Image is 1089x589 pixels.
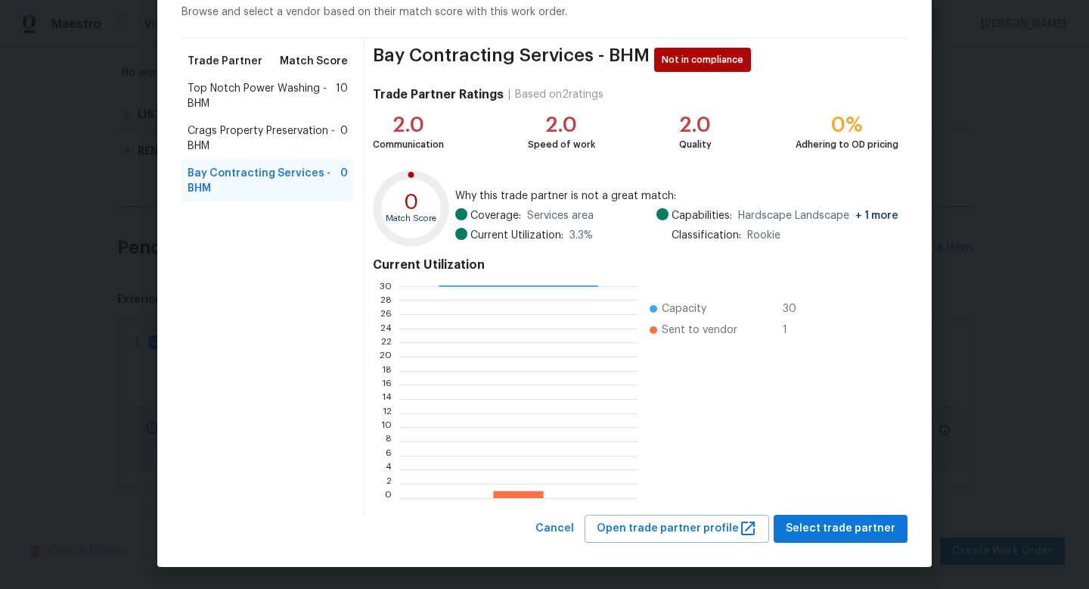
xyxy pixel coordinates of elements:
[373,137,444,152] div: Communication
[455,189,898,204] span: Why this trade partner is not a great match:
[528,117,595,132] div: 2.0
[529,515,580,543] button: Cancel
[385,494,392,503] text: 0
[188,123,340,154] span: Crags Property Preservation - BHM
[738,208,898,223] span: Hardscape Landscape
[786,519,895,538] span: Select trade partner
[855,210,898,221] span: + 1 more
[679,117,712,132] div: 2.0
[470,228,563,243] span: Current Utilization:
[373,257,898,273] h4: Current Utilization
[336,81,348,111] span: 10
[672,228,741,243] span: Classification:
[188,166,340,196] span: Bay Contracting Services - BHM
[783,301,807,316] span: 30
[382,366,392,376] text: 18
[662,323,737,338] span: Sent to vendor
[404,192,419,213] text: 0
[535,519,574,538] span: Cancel
[679,137,712,152] div: Quality
[373,48,650,72] span: Bay Contracting Services - BHM
[188,81,336,111] span: Top Notch Power Washing - BHM
[504,87,515,102] div: |
[380,352,392,361] text: 20
[380,295,392,304] text: 28
[386,214,436,223] text: Match Score
[280,54,348,69] span: Match Score
[373,117,444,132] div: 2.0
[796,137,898,152] div: Adhering to OD pricing
[381,338,392,347] text: 22
[340,166,348,196] span: 0
[585,515,769,543] button: Open trade partner profile
[386,437,392,446] text: 8
[774,515,907,543] button: Select trade partner
[380,324,392,333] text: 24
[382,394,392,404] text: 14
[747,228,780,243] span: Rookie
[470,208,521,223] span: Coverage:
[386,465,392,474] text: 4
[528,137,595,152] div: Speed of work
[796,117,898,132] div: 0%
[783,323,807,338] span: 1
[380,310,392,319] text: 26
[383,409,392,418] text: 12
[386,451,392,460] text: 6
[373,87,504,102] h4: Trade Partner Ratings
[340,123,348,154] span: 0
[382,380,392,389] text: 16
[386,479,392,488] text: 2
[188,54,262,69] span: Trade Partner
[569,228,593,243] span: 3.3 %
[515,87,603,102] div: Based on 2 ratings
[672,208,732,223] span: Capabilities:
[662,52,749,67] span: Not in compliance
[527,208,594,223] span: Services area
[662,301,706,316] span: Capacity
[597,519,757,538] span: Open trade partner profile
[381,422,392,432] text: 10
[380,282,392,291] text: 30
